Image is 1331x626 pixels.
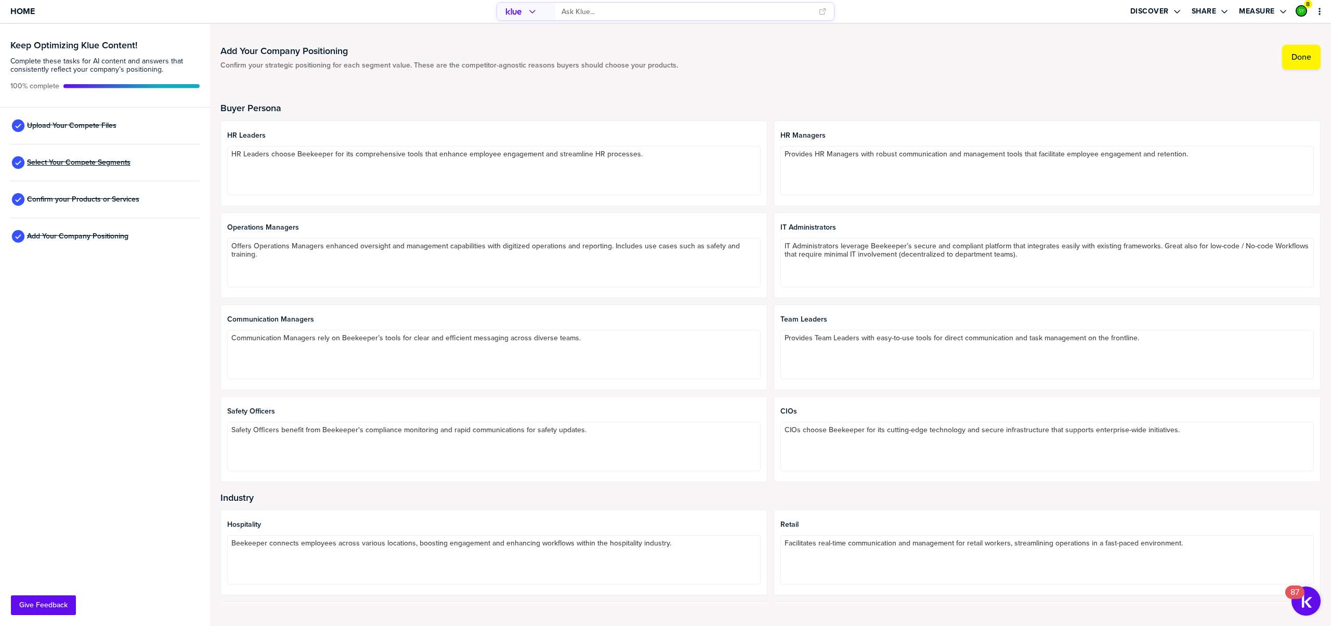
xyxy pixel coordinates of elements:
[780,422,1314,471] textarea: CIOs choose Beekeeper for its cutting-edge technology and secure infrastructure that supports ent...
[1130,7,1169,16] label: Discover
[220,492,1321,503] h2: Industry
[227,422,761,471] textarea: Safety Officers benefit from Beekeeper's compliance monitoring and rapid communications for safet...
[227,330,761,379] textarea: Communication Managers rely on Beekeeper’s tools for clear and efficient messaging across diverse...
[780,131,1314,140] span: HR Managers
[780,315,1314,324] span: Team Leaders
[227,407,761,416] span: Safety Officers
[780,146,1314,195] textarea: Provides HR Managers with robust communication and management tools that facilitate employee enga...
[27,232,128,241] span: Add Your Company Positioning
[10,82,59,90] span: Active
[1291,587,1321,616] button: Open Resource Center, 87 new notifications
[220,103,1321,113] h2: Buyer Persona
[27,158,131,167] span: Select Your Compete Segments
[10,41,200,50] h3: Keep Optimizing Klue Content!
[1290,592,1299,606] div: 87
[11,595,76,615] button: Give Feedback
[780,238,1314,287] textarea: IT Administrators leverage Beekeeper’s secure and compliant platform that integrates easily with ...
[1291,52,1311,62] label: Done
[227,315,761,324] span: Communication Managers
[1297,6,1306,16] img: 55ed8b9435c7022b29aad451a71b3bf5-sml.png
[1239,7,1275,16] label: Measure
[562,3,812,20] input: Ask Klue...
[27,122,116,130] span: Upload Your Compete Files
[227,535,761,584] textarea: Beekeeper connects employees across various locations, boosting engagement and enhancing workflow...
[780,521,1314,529] span: Retail
[227,223,761,232] span: Operations Managers
[227,146,761,195] textarea: HR Leaders choose Beekeeper for its comprehensive tools that enhance employee engagement and stre...
[227,521,761,529] span: Hospitality
[10,7,35,16] span: Home
[780,223,1314,232] span: IT Administrators
[1306,1,1310,8] span: 8
[220,61,678,70] span: Confirm your strategic positioning for each segment value. These are the competitor-agnostic reas...
[1295,4,1308,18] a: Edit Profile
[227,238,761,287] textarea: Offers Operations Managers enhanced oversight and management capabilities with digitized operatio...
[227,131,761,140] span: HR Leaders
[780,535,1314,584] textarea: Facilitates real-time communication and management for retail workers, streamlining operations in...
[10,57,200,74] span: Complete these tasks for AI content and answers that consistently reflect your company’s position...
[1296,5,1307,17] div: Steven Yorke
[780,407,1314,416] span: CIOs
[1192,7,1217,16] label: Share
[27,195,139,204] span: Confirm your Products or Services
[220,45,678,57] h1: Add Your Company Positioning
[780,330,1314,379] textarea: Provides Team Leaders with easy-to-use tools for direct communication and task management on the ...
